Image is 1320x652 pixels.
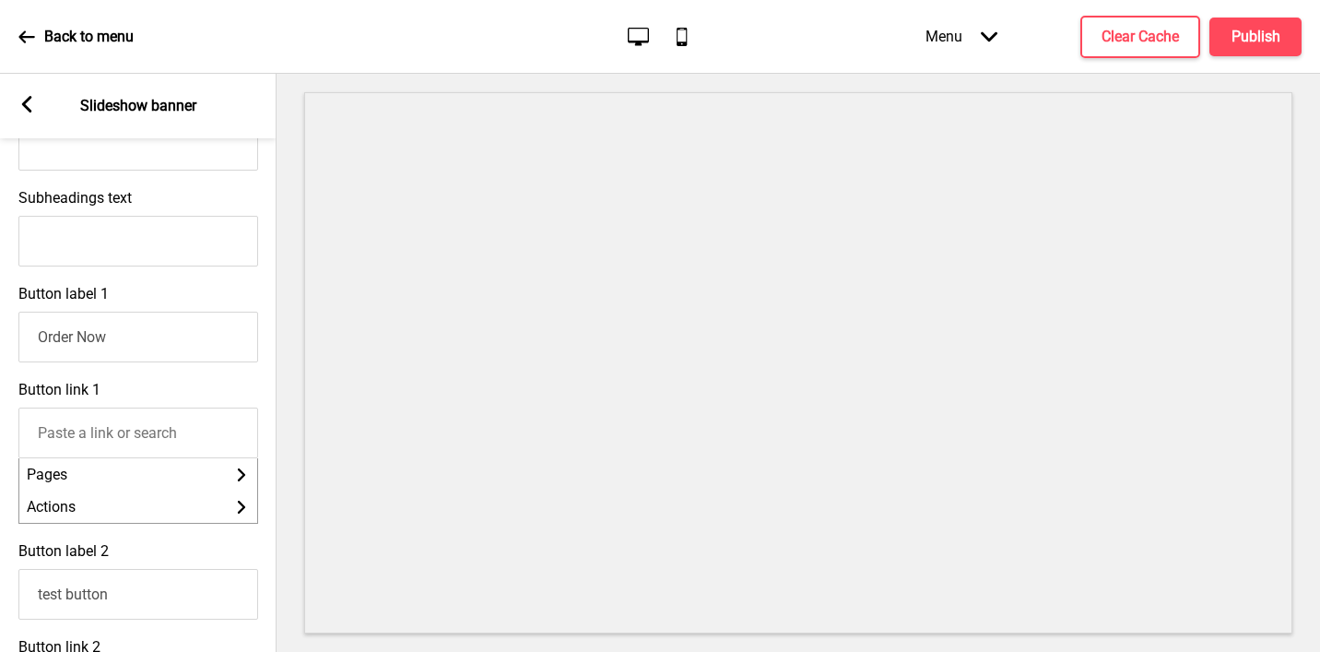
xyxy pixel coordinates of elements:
li: Pages [19,458,257,491]
a: Back to menu [18,12,134,62]
li: Actions [19,491,257,523]
button: Clear Cache [1080,16,1200,58]
p: Back to menu [44,27,134,47]
p: Slideshow banner [80,96,196,116]
label: Button label 1 [18,285,109,302]
button: Publish [1209,18,1302,56]
label: Button link 1 [18,381,100,398]
h4: Clear Cache [1102,27,1179,47]
label: Button label 2 [18,542,109,560]
input: Paste a link or search [18,408,258,458]
h4: Publish [1232,27,1280,47]
label: Subheadings text [18,189,132,207]
div: Menu [907,9,1016,64]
